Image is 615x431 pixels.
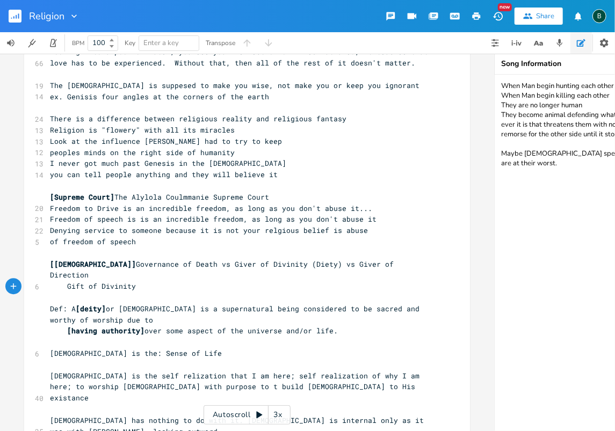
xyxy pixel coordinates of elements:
span: [DEMOGRAPHIC_DATA] is the: Sense of Life [50,348,222,358]
span: [having authority] [67,326,144,335]
span: There is a difference between religious reality and religious fantasy [50,114,346,123]
span: Freedom of speech is is an incredible freedom, as long as you don't abuse it [50,214,377,224]
div: 3x [269,405,288,425]
button: Share [515,8,563,25]
span: The [DEMOGRAPHIC_DATA] is suppesed to make you wise, not make you or keep you ignorant [50,81,419,90]
button: B [592,4,606,28]
span: The Alylola Coulmmanie Supreme Court [50,192,269,202]
div: Transpose [206,40,235,46]
div: Autoscroll [204,405,291,425]
span: Governance of Death vs Giver of Divinity (Diety) vs Giver of Direction [50,259,398,280]
span: I never got much past Genesis in the [DEMOGRAPHIC_DATA] [50,158,286,168]
span: Religion is "flowery" with all its miracles [50,125,235,135]
span: Freedom to Drive is an incredible freedom, as long as you don't abuse it... [50,203,372,213]
span: [[DEMOGRAPHIC_DATA]] [50,259,136,269]
span: you can tell people anything and they will believe it [50,170,278,179]
span: Def: A or [DEMOGRAPHIC_DATA] is a supernatural being considered to be sacred and worthy of worshi... [50,304,424,325]
button: New [487,6,509,26]
span: [Supreme Court] [50,192,114,202]
div: New [498,3,512,11]
span: of freedom of speech [50,237,136,246]
span: Gift of Divinity [50,281,136,291]
span: Enter a key [143,38,179,48]
span: ex. Genisis four angles at the corners of the earth [50,92,269,101]
span: Religion [29,11,64,21]
div: BruCe [592,9,606,23]
span: Denying service to someone because it is not your relgious belief is abuse [50,225,368,235]
span: [deity] [76,304,106,313]
div: Share [536,11,554,21]
span: [DEMOGRAPHIC_DATA] is the self relization that I am here; self realization of why I am here; to w... [50,371,424,403]
span: peoples minds on the right side of humanity [50,148,235,157]
div: Key [125,40,135,46]
div: BPM [72,40,84,46]
span: Look at the influence [PERSON_NAME] had to try to keep [50,136,282,146]
span: over some aspect of the universe and/or life. [50,326,338,335]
